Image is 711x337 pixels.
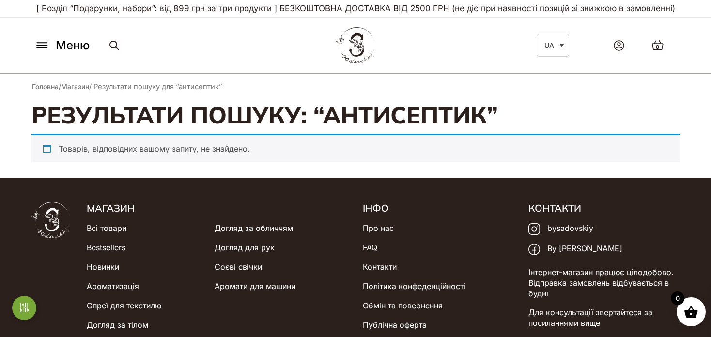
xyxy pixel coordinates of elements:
[56,37,90,54] span: Меню
[528,202,680,214] h5: Контакти
[87,257,119,276] a: Новинки
[528,218,593,239] a: bysadovskiy
[87,315,148,335] a: Догляд за тілом
[215,218,293,238] a: Догляд за обличчям
[31,100,680,130] h1: Результати пошуку: “антисептик”
[363,276,465,296] a: Політика конфеденційності
[671,291,684,305] span: 0
[363,315,427,335] a: Публічна оферта
[363,202,514,214] h5: Інфо
[31,36,93,55] button: Меню
[87,276,139,296] a: Ароматизація
[31,134,680,162] div: Товарів, відповідних вашому запиту, не знайдено.
[363,218,394,238] a: Про нас
[363,296,443,315] a: Обмін та повернення
[87,202,348,214] h5: Магазин
[642,30,674,61] a: 0
[215,276,295,296] a: Аромати для машини
[87,238,125,257] a: Bestsellers
[87,296,161,315] a: Спреї для текстилю
[656,43,659,51] span: 0
[544,41,554,49] span: UA
[32,82,59,91] a: Головна
[215,257,262,276] a: Соєві свічки
[336,27,375,63] img: BY SADOVSKIY
[528,267,680,299] p: Інтернет-магазин працює цілодобово. Відправка замовлень відбувається в будні
[61,82,89,91] a: Магазин
[363,238,377,257] a: FAQ
[215,238,275,257] a: Догляд для рук
[537,34,569,57] a: UA
[528,239,622,259] a: By [PERSON_NAME]
[528,307,680,329] p: Для консультації звертайтеся за посиланнями вище
[32,81,679,92] nav: Breadcrumb
[87,218,126,238] a: Всі товари
[363,257,397,276] a: Контакти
